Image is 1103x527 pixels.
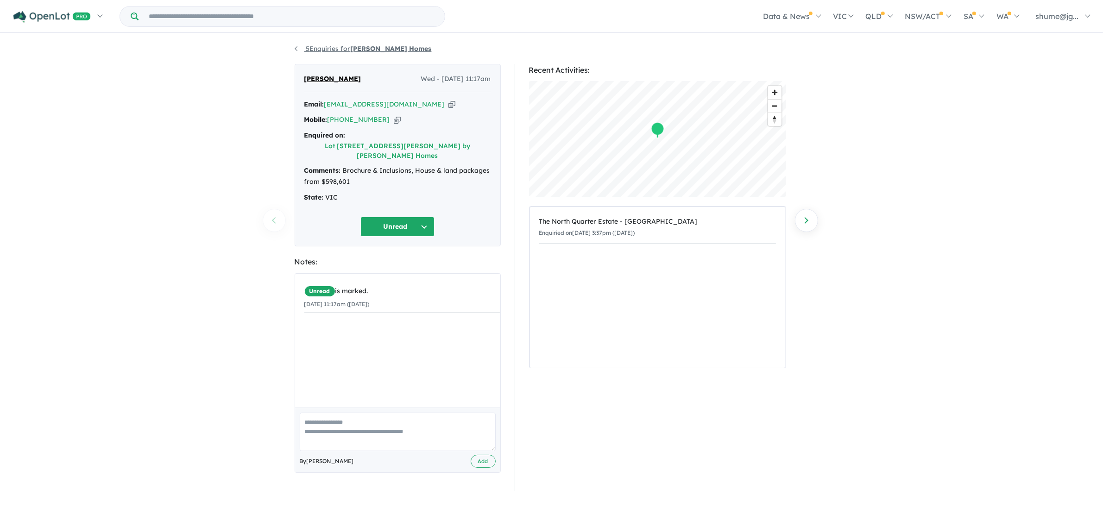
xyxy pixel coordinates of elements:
button: Zoom out [768,99,782,113]
strong: State: [304,193,324,201]
strong: Comments: [304,166,341,175]
a: Lot [STREET_ADDRESS][PERSON_NAME] by [PERSON_NAME] Homes [325,142,470,160]
span: [PERSON_NAME] [304,74,361,85]
div: Map marker [650,122,664,139]
div: The North Quarter Estate - [GEOGRAPHIC_DATA] [539,216,776,227]
div: Brochure & Inclusions, House & land packages from $598,601 [304,165,491,188]
span: Wed - [DATE] 11:17am [421,74,491,85]
strong: Enquired on: [304,131,346,139]
a: 5Enquiries for[PERSON_NAME] Homes [295,44,432,53]
div: Notes: [295,256,501,268]
canvas: Map [529,81,786,197]
div: is marked. [304,286,500,297]
img: Openlot PRO Logo White [13,11,91,23]
small: [DATE] 11:17am ([DATE]) [304,301,370,307]
span: Zoom out [768,100,782,113]
span: By [PERSON_NAME] [300,457,354,466]
small: Enquiried on [DATE] 3:37pm ([DATE]) [539,229,635,236]
button: Add [471,455,496,468]
button: Lot [STREET_ADDRESS][PERSON_NAME] by [PERSON_NAME] Homes [304,141,491,161]
strong: Mobile: [304,115,328,124]
a: [EMAIL_ADDRESS][DOMAIN_NAME] [324,100,445,108]
input: Try estate name, suburb, builder or developer [140,6,443,26]
button: Copy [394,115,401,125]
span: shume@jg... [1035,12,1078,21]
nav: breadcrumb [295,44,809,55]
span: Unread [304,286,335,297]
div: Recent Activities: [529,64,786,76]
div: VIC [304,192,491,203]
a: The North Quarter Estate - [GEOGRAPHIC_DATA]Enquiried on[DATE] 3:37pm ([DATE]) [539,212,776,244]
button: Copy [448,100,455,109]
button: Zoom in [768,86,782,99]
a: [PHONE_NUMBER] [328,115,390,124]
strong: [PERSON_NAME] Homes [351,44,432,53]
button: Reset bearing to north [768,113,782,126]
strong: Email: [304,100,324,108]
button: Unread [360,217,435,237]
